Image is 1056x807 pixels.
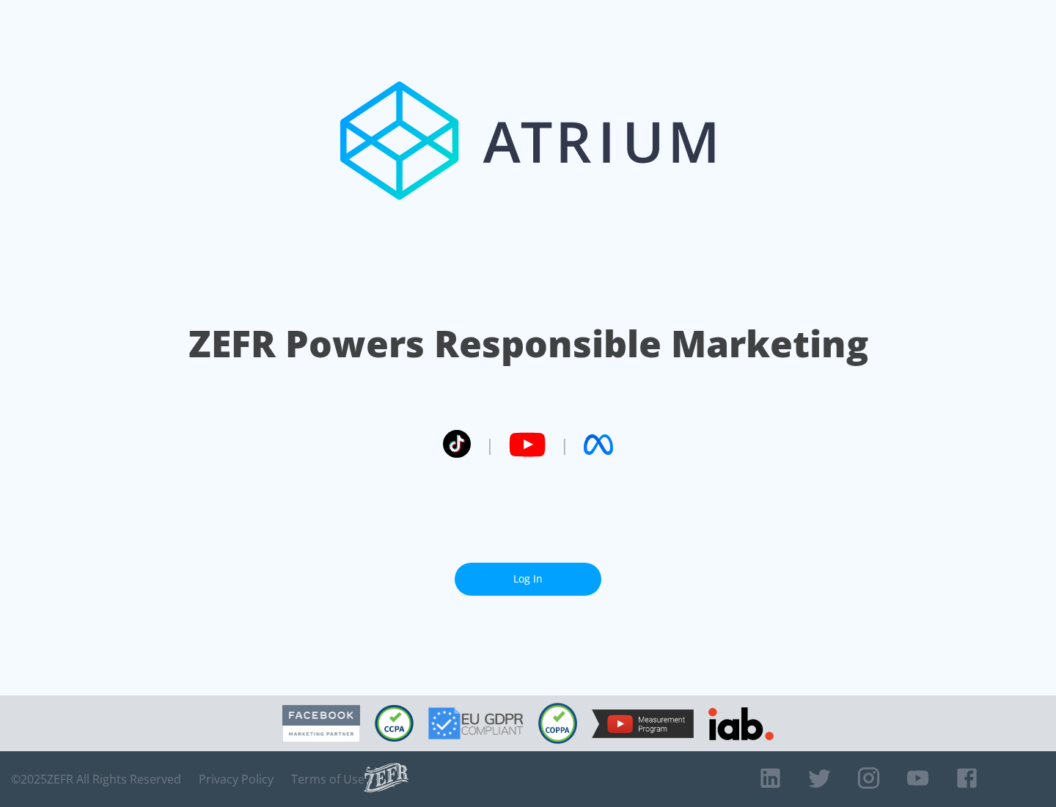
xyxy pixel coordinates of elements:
span: © 2025 ZEFR All Rights Reserved [11,772,181,786]
img: YouTube Measurement Program [592,709,694,738]
h1: ZEFR Powers Responsible Marketing [188,318,868,369]
span: | [485,434,494,456]
img: COPPA Compliant [538,703,577,744]
img: CCPA Compliant [375,705,414,742]
img: IAB [708,707,774,740]
a: Log In [455,563,601,596]
span: | [560,434,569,456]
a: Terms of Use [291,772,364,786]
img: Facebook Marketing Partner [282,705,360,742]
img: GDPR Compliant [428,707,524,740]
a: Privacy Policy [199,772,274,786]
